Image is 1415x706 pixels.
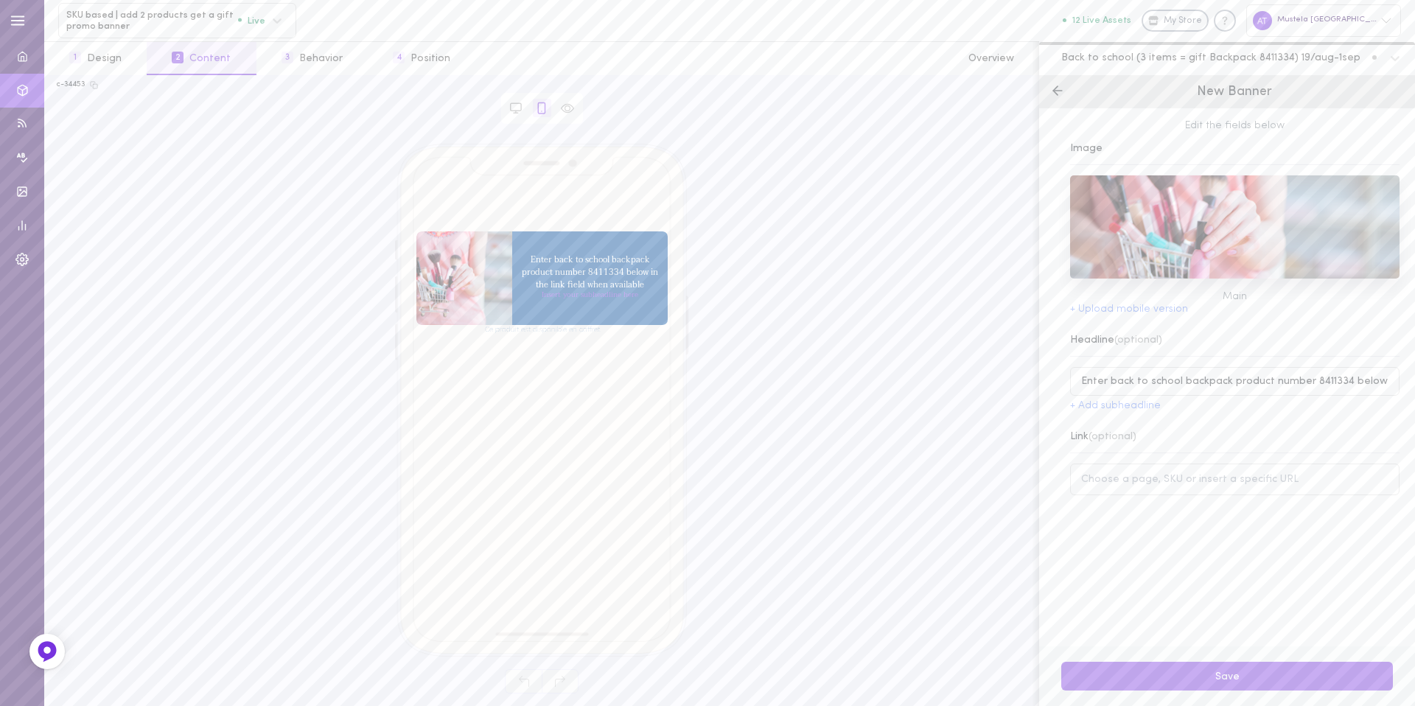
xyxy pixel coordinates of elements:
[505,669,542,693] span: Undo
[1070,464,1400,495] input: Choose a page, SKU or insert a specific URL
[1070,175,1400,304] div: previewMain
[1089,431,1136,442] span: (optional)
[520,292,660,299] div: Insert your subheadline here
[1061,662,1393,691] button: Save
[256,42,368,75] button: 3Behavior
[1070,367,1400,396] input: Type your headline here
[1214,10,1236,32] div: Knowledge center
[1070,289,1400,304] div: Main
[943,42,1039,75] button: Overview
[69,52,81,63] span: 1
[542,669,579,693] span: Redo
[44,42,147,75] button: 1Design
[1164,15,1202,28] span: My Store
[1070,335,1162,346] div: Headline
[1197,85,1272,99] span: New Banner
[1142,10,1209,32] a: My Store
[66,10,238,32] span: SKU based | add 2 products get a gift promo banner
[36,640,58,663] img: Feedback Button
[172,52,184,63] span: 2
[1114,335,1162,346] span: (optional)
[1246,4,1401,36] div: Mustela [GEOGRAPHIC_DATA]
[1070,432,1136,442] div: Link
[520,254,660,291] span: Enter back to school backpack product number 8411334 below in the link field when available
[416,325,668,333] h2: Ce produit est disponible en coffret
[57,80,85,90] div: c-34453
[1070,304,1188,315] button: + Upload mobile version
[368,42,475,75] button: 4Position
[393,52,405,63] span: 4
[1063,15,1142,26] a: 12 Live Assets
[1070,119,1400,133] span: Edit the fields below
[1063,15,1131,25] button: 12 Live Assets
[238,15,265,25] span: Live
[1070,401,1161,411] button: + Add subheadline
[1061,51,1360,64] span: Back to school (3 items = gift Backpack 8411334) 19/aug-1sep
[282,52,293,63] span: 3
[147,42,256,75] button: 2Content
[1070,133,1400,165] div: Image
[1070,175,1400,279] img: preview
